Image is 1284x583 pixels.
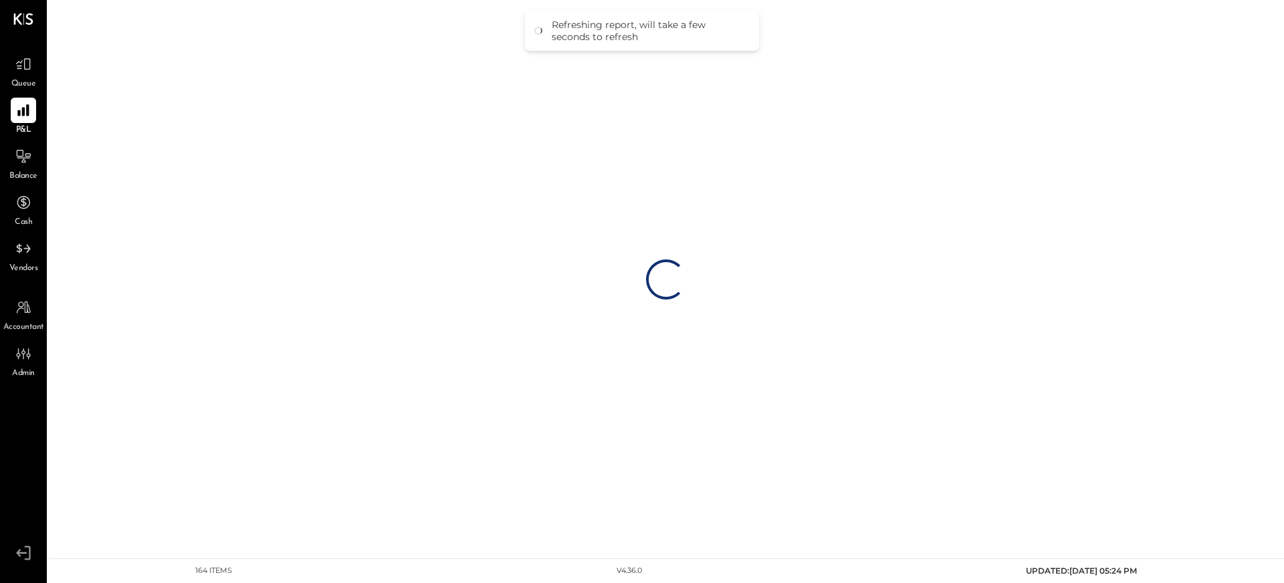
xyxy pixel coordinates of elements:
[1,144,46,183] a: Balance
[15,217,32,229] span: Cash
[12,368,35,380] span: Admin
[1,236,46,275] a: Vendors
[3,322,44,334] span: Accountant
[552,19,746,43] div: Refreshing report, will take a few seconds to refresh
[9,170,37,183] span: Balance
[1,190,46,229] a: Cash
[11,78,36,90] span: Queue
[1,51,46,90] a: Queue
[1,341,46,380] a: Admin
[1,98,46,136] a: P&L
[1026,566,1137,576] span: UPDATED: [DATE] 05:24 PM
[195,566,232,576] div: 164 items
[9,263,38,275] span: Vendors
[16,124,31,136] span: P&L
[1,295,46,334] a: Accountant
[617,566,642,576] div: v 4.36.0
